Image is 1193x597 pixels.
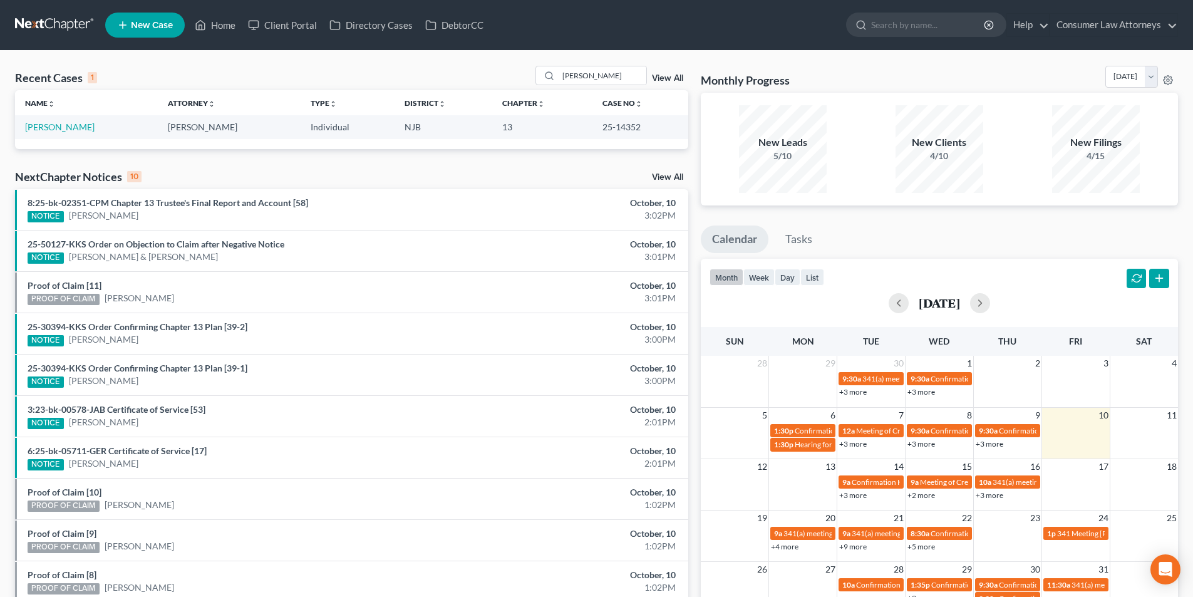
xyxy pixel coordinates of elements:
[28,239,284,249] a: 25-50127-KKS Order on Objection to Claim after Negative Notice
[492,115,592,138] td: 13
[468,333,676,346] div: 3:00PM
[105,499,174,511] a: [PERSON_NAME]
[829,408,837,423] span: 6
[929,336,949,346] span: Wed
[1069,336,1082,346] span: Fri
[739,150,827,162] div: 5/10
[976,439,1003,449] a: +3 more
[842,426,855,435] span: 12a
[25,122,95,132] a: [PERSON_NAME]
[1102,356,1110,371] span: 3
[795,440,892,449] span: Hearing for [PERSON_NAME]
[468,251,676,263] div: 3:01PM
[28,459,64,470] div: NOTICE
[907,542,935,551] a: +5 more
[1150,554,1180,584] div: Open Intercom Messenger
[189,14,242,36] a: Home
[839,439,867,449] a: +3 more
[701,73,790,88] h3: Monthly Progress
[993,477,1113,487] span: 341(a) meeting for [PERSON_NAME]
[852,529,973,538] span: 341(a) meeting for [PERSON_NAME]
[999,580,1141,589] span: Confirmation hearing for [PERSON_NAME]
[931,580,1075,589] span: Confirmation Hearing for [PERSON_NAME]
[907,491,935,500] a: +2 more
[896,150,983,162] div: 4/10
[1136,336,1152,346] span: Sat
[28,445,207,456] a: 6:25-bk-05711-GER Certificate of Service [17]
[69,209,138,222] a: [PERSON_NAME]
[1047,580,1070,589] span: 11:30a
[800,269,824,286] button: list
[468,238,676,251] div: October, 10
[69,416,138,428] a: [PERSON_NAME]
[468,209,676,222] div: 3:02PM
[635,100,643,108] i: unfold_more
[468,197,676,209] div: October, 10
[897,408,905,423] span: 7
[468,569,676,581] div: October, 10
[502,98,545,108] a: Chapterunfold_more
[28,487,101,497] a: Proof of Claim [10]
[28,418,64,429] div: NOTICE
[774,440,793,449] span: 1:30p
[468,486,676,499] div: October, 10
[468,403,676,416] div: October, 10
[911,426,929,435] span: 9:30a
[15,169,142,184] div: NextChapter Notices
[726,336,744,346] span: Sun
[824,511,837,526] span: 20
[69,251,218,263] a: [PERSON_NAME] & [PERSON_NAME]
[774,529,782,538] span: 9a
[1165,459,1178,474] span: 18
[28,404,205,415] a: 3:23-bk-00578-JAB Certificate of Service [53]
[28,583,100,594] div: PROOF OF CLAIM
[208,100,215,108] i: unfold_more
[438,100,446,108] i: unfold_more
[28,376,64,388] div: NOTICE
[771,542,798,551] a: +4 more
[28,252,64,264] div: NOTICE
[301,115,395,138] td: Individual
[824,562,837,577] span: 27
[911,529,929,538] span: 8:30a
[1052,150,1140,162] div: 4/15
[405,98,446,108] a: Districtunfold_more
[961,562,973,577] span: 29
[824,459,837,474] span: 13
[931,529,1063,538] span: Confirmation Hearing [PERSON_NAME]
[783,529,904,538] span: 341(a) meeting for [PERSON_NAME]
[892,356,905,371] span: 30
[1052,135,1140,150] div: New Filings
[468,375,676,387] div: 3:00PM
[961,511,973,526] span: 22
[998,336,1016,346] span: Thu
[966,408,973,423] span: 8
[774,226,824,253] a: Tasks
[839,491,867,500] a: +3 more
[839,387,867,397] a: +3 more
[892,459,905,474] span: 14
[28,363,247,373] a: 25-30394-KKS Order Confirming Chapter 13 Plan [39-1]
[999,426,1141,435] span: Confirmation hearing for [PERSON_NAME]
[127,171,142,182] div: 10
[852,477,995,487] span: Confirmation Hearing for [PERSON_NAME]
[774,426,793,435] span: 1:30p
[911,580,930,589] span: 1:35p
[842,374,861,383] span: 9:30a
[761,408,768,423] span: 5
[919,296,960,309] h2: [DATE]
[862,374,983,383] span: 341(a) meeting for [PERSON_NAME]
[15,70,97,85] div: Recent Cases
[701,226,768,253] a: Calendar
[468,321,676,333] div: October, 10
[69,457,138,470] a: [PERSON_NAME]
[88,72,97,83] div: 1
[1034,356,1041,371] span: 2
[602,98,643,108] a: Case Nounfold_more
[1007,14,1049,36] a: Help
[824,356,837,371] span: 29
[69,333,138,346] a: [PERSON_NAME]
[105,292,174,304] a: [PERSON_NAME]
[468,540,676,553] div: 1:02PM
[395,115,492,138] td: NJB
